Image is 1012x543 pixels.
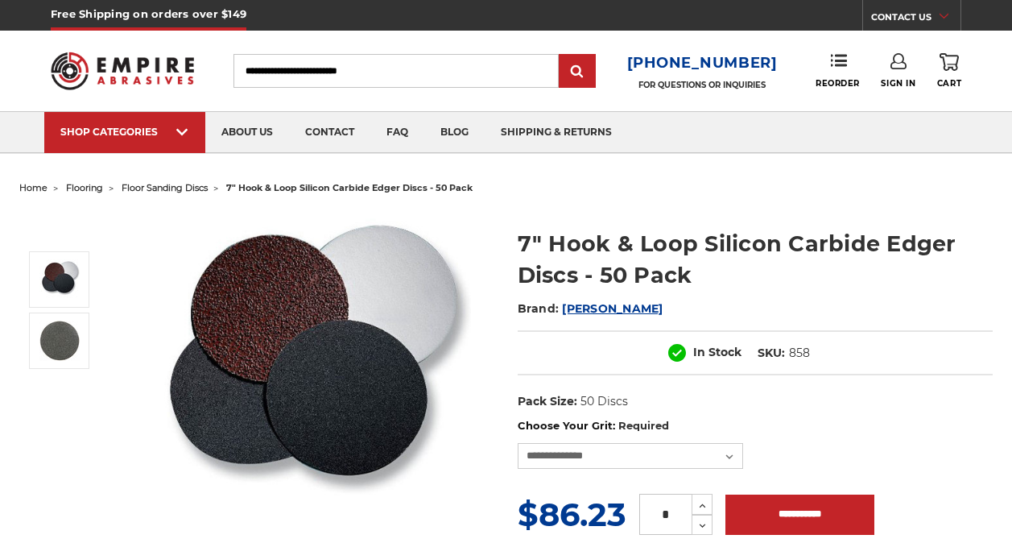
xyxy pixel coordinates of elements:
[122,182,208,193] a: floor sanding discs
[226,182,473,193] span: 7" hook & loop silicon carbide edger discs - 50 pack
[618,419,669,432] small: Required
[518,301,560,316] span: Brand:
[561,56,593,88] input: Submit
[816,78,860,89] span: Reorder
[789,345,810,362] dd: 858
[627,80,778,90] p: FOR QUESTIONS OR INQUIRIES
[881,78,915,89] span: Sign In
[205,112,289,153] a: about us
[580,393,628,410] dd: 50 Discs
[370,112,424,153] a: faq
[871,8,960,31] a: CONTACT US
[51,43,194,99] img: Empire Abrasives
[60,126,189,138] div: SHOP CATEGORIES
[518,495,626,534] span: $86.23
[149,211,471,530] img: Silicon Carbide 7" Hook & Loop Edger Discs
[937,53,961,89] a: Cart
[424,112,485,153] a: blog
[518,228,993,291] h1: 7" Hook & Loop Silicon Carbide Edger Discs - 50 Pack
[485,112,628,153] a: shipping & returns
[19,182,48,193] a: home
[518,393,577,410] dt: Pack Size:
[289,112,370,153] a: contact
[816,53,860,88] a: Reorder
[693,345,741,359] span: In Stock
[627,52,778,75] a: [PHONE_NUMBER]
[66,182,103,193] a: flooring
[518,418,993,434] label: Choose Your Grit:
[39,321,80,361] img: 7" Hook & Loop Silicon Carbide Edger Discs
[562,301,663,316] a: [PERSON_NAME]
[39,259,80,300] img: Silicon Carbide 7" Hook & Loop Edger Discs
[758,345,785,362] dt: SKU:
[937,78,961,89] span: Cart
